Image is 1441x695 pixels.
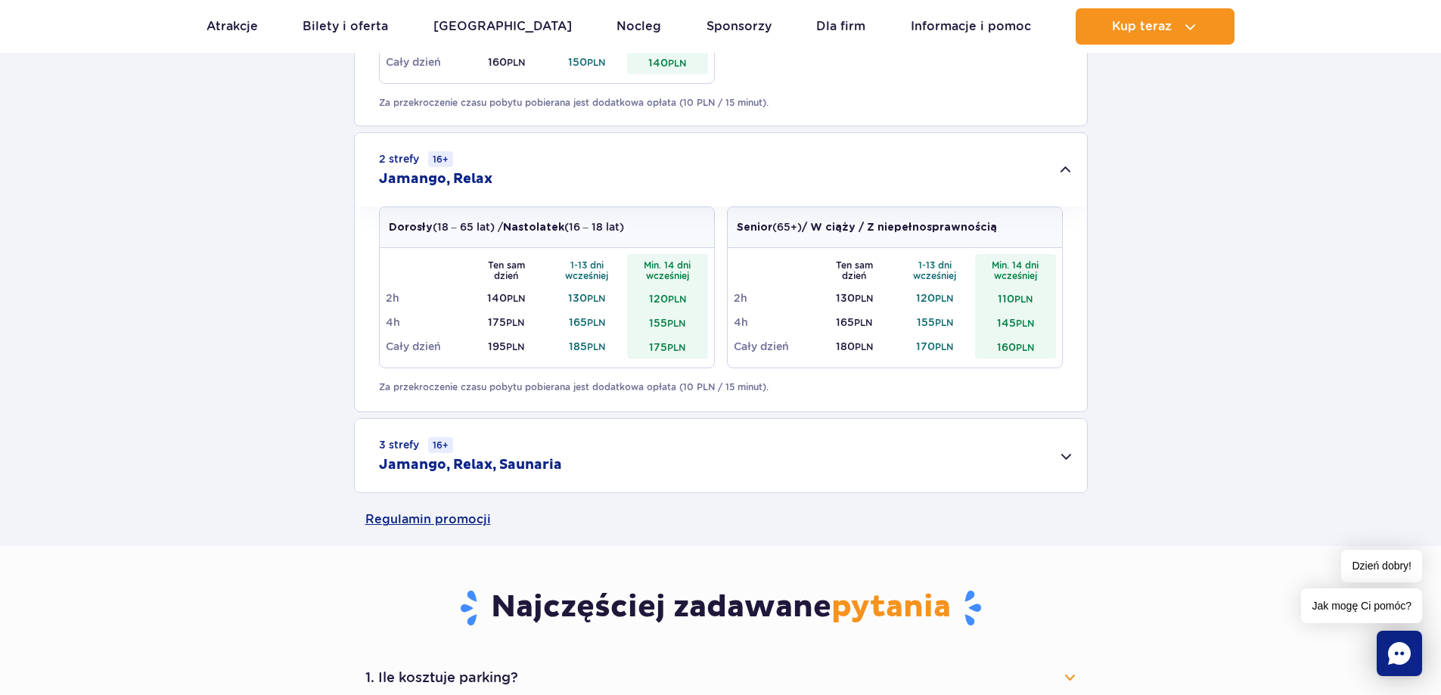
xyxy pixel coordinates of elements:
small: PLN [668,293,686,305]
td: Cały dzień [734,334,815,358]
td: 170 [895,334,976,358]
small: PLN [855,341,873,352]
td: 175 [627,334,708,358]
th: Ten sam dzień [466,254,547,286]
a: Informacje i pomoc [911,8,1031,45]
small: PLN [587,57,605,68]
small: PLN [935,341,953,352]
small: 3 strefy [379,437,453,453]
small: PLN [935,293,953,304]
small: 16+ [428,437,453,453]
small: PLN [935,317,953,328]
h3: Najczęściej zadawane [365,588,1076,628]
h2: Jamango, Relax, Saunaria [379,456,562,474]
td: 2h [734,286,815,310]
td: 120 [627,286,708,310]
button: Kup teraz [1076,8,1234,45]
td: 155 [627,310,708,334]
p: Za przekroczenie czasu pobytu pobierana jest dodatkowa opłata (10 PLN / 15 minut). [379,96,1063,110]
td: 140 [627,50,708,74]
div: Chat [1377,631,1422,676]
td: 4h [386,310,467,334]
small: PLN [587,317,605,328]
td: 4h [734,310,815,334]
small: PLN [507,57,525,68]
button: 1. Ile kosztuje parking? [365,661,1076,694]
small: 2 strefy [379,151,453,167]
small: PLN [587,341,605,352]
td: 130 [814,286,895,310]
td: Cały dzień [386,50,467,74]
a: Atrakcje [207,8,258,45]
small: PLN [506,341,524,352]
span: Dzień dobry! [1341,550,1422,582]
h2: Jamango, Relax [379,170,492,188]
small: PLN [667,318,685,329]
strong: Dorosły [389,222,433,233]
small: PLN [855,293,873,304]
td: 185 [547,334,628,358]
th: 1-13 dni wcześniej [895,254,976,286]
small: PLN [1016,318,1034,329]
td: 110 [975,286,1056,310]
small: 16+ [428,151,453,167]
small: PLN [668,57,686,69]
p: (65+) [737,219,997,235]
td: 165 [814,310,895,334]
strong: / W ciąży / Z niepełnosprawnością [802,222,997,233]
th: Ten sam dzień [814,254,895,286]
td: 195 [466,334,547,358]
span: pytania [831,588,951,626]
td: 160 [975,334,1056,358]
a: Dla firm [816,8,865,45]
small: PLN [506,317,524,328]
p: Za przekroczenie czasu pobytu pobierana jest dodatkowa opłata (10 PLN / 15 minut). [379,380,1063,394]
small: PLN [507,293,525,304]
th: Min. 14 dni wcześniej [975,254,1056,286]
td: 145 [975,310,1056,334]
a: Bilety i oferta [303,8,388,45]
a: Sponsorzy [707,8,772,45]
td: 150 [547,50,628,74]
small: PLN [587,293,605,304]
a: [GEOGRAPHIC_DATA] [433,8,572,45]
td: 120 [895,286,976,310]
td: 160 [466,50,547,74]
p: (18 – 65 lat) / (16 – 18 lat) [389,219,624,235]
td: 165 [547,310,628,334]
strong: Senior [737,222,772,233]
small: PLN [667,342,685,353]
td: 2h [386,286,467,310]
th: Min. 14 dni wcześniej [627,254,708,286]
strong: Nastolatek [503,222,564,233]
td: 130 [547,286,628,310]
small: PLN [854,317,872,328]
a: Regulamin promocji [365,493,1076,546]
td: 175 [466,310,547,334]
span: Kup teraz [1112,20,1172,33]
span: Jak mogę Ci pomóc? [1301,588,1422,623]
td: 155 [895,310,976,334]
a: Nocleg [616,8,661,45]
td: 140 [466,286,547,310]
td: 180 [814,334,895,358]
td: Cały dzień [386,334,467,358]
th: 1-13 dni wcześniej [547,254,628,286]
small: PLN [1014,293,1033,305]
small: PLN [1016,342,1034,353]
